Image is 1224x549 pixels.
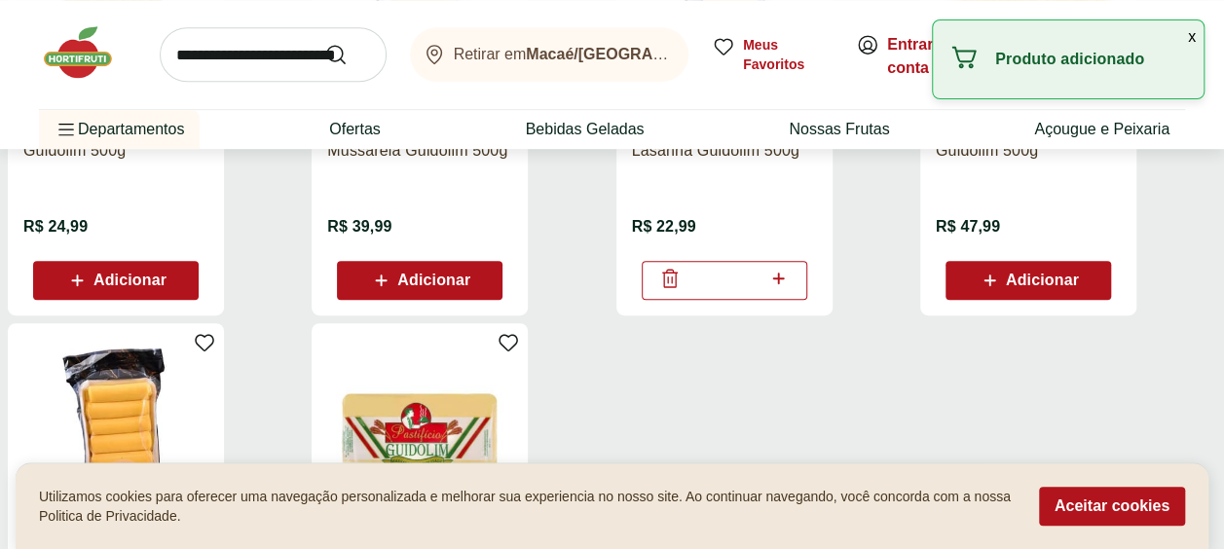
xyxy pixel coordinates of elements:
span: Adicionar [93,273,167,288]
p: Utilizamos cookies para oferecer uma navegação personalizada e melhorar sua experiencia no nosso ... [39,487,1016,526]
button: Aceitar cookies [1039,487,1185,526]
input: search [160,27,387,82]
span: Adicionar [397,273,470,288]
span: R$ 24,99 [23,216,88,238]
b: Macaé/[GEOGRAPHIC_DATA] [526,46,744,62]
a: Nossas Frutas [789,118,889,141]
button: Adicionar [946,261,1111,300]
button: Menu [55,106,78,153]
img: Hortifruti [39,23,136,82]
button: Adicionar [33,261,199,300]
a: Açougue e Peixaria [1034,118,1169,141]
span: Meus Favoritos [743,35,833,74]
a: Bebidas Geladas [526,118,645,141]
span: Departamentos [55,106,184,153]
img: Massa para Pastel Guidolim 500g [327,339,512,524]
span: ou [887,33,974,80]
span: R$ 39,99 [327,216,391,238]
span: Retirar em [454,46,669,63]
button: Adicionar [337,261,502,300]
span: R$ 47,99 [936,216,1000,238]
a: Meus Favoritos [712,35,833,74]
a: Ofertas [329,118,380,141]
span: R$ 22,99 [632,216,696,238]
a: Entrar [887,36,933,53]
img: Canelone Quatro Queijos Guidolim 500G [23,339,208,524]
button: Submit Search [324,43,371,66]
p: Produto adicionado [995,50,1188,69]
button: Fechar notificação [1180,20,1204,54]
button: Retirar emMacaé/[GEOGRAPHIC_DATA] [410,27,688,82]
span: Adicionar [1006,273,1079,288]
